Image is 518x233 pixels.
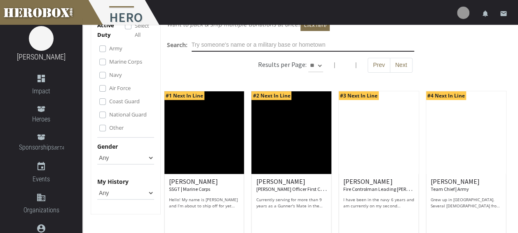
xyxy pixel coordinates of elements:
a: [PERSON_NAME] [17,52,66,61]
span: | [354,61,358,69]
label: Army [109,44,122,53]
h6: [PERSON_NAME] [169,178,240,193]
button: Click here [300,19,330,31]
span: #2 Next In Line [251,91,291,100]
p: Grew up in [GEOGRAPHIC_DATA]. Several [DEMOGRAPHIC_DATA] from my father’s side were in the Army w... [431,197,502,209]
i: notifications [482,10,489,17]
button: Next [390,58,413,73]
label: My History [97,177,129,186]
label: Marine Corps [109,57,142,66]
img: user-image [457,7,469,19]
label: Coast Guard [109,97,140,106]
label: Select All [135,21,154,39]
label: Air Force [109,83,131,93]
small: Fire Controlman Leading [PERSON_NAME] Officer | Navy [343,184,461,193]
label: National Guard [109,110,147,119]
h6: [PERSON_NAME] [343,178,414,193]
small: Team Chief | Army [431,186,469,192]
label: Other [109,123,124,132]
small: BETA [54,145,64,151]
p: Active Duty [97,21,125,40]
input: Try someone's name or a military base or hometown [192,38,414,52]
button: Prev [368,58,390,73]
span: #4 Next In Line [426,91,466,100]
h6: [PERSON_NAME] [256,178,327,193]
span: #3 Next In Line [339,91,379,100]
small: SSGT | Marine Corps [169,186,210,192]
label: Gender [97,142,118,151]
h6: Results per Page: [258,60,307,69]
p: Hello! My name is [PERSON_NAME] and I’m about to ship off for yet another deployment. I’ve been i... [169,197,240,209]
span: | [333,61,336,69]
span: #1 Next In Line [164,91,204,100]
h6: [PERSON_NAME] [431,178,502,193]
img: image [29,26,54,51]
label: Navy [109,70,122,79]
small: [PERSON_NAME] Officer First Class | Navy [256,184,342,193]
p: I have been in the navy 6 years and am currently on my second deployment. [343,197,414,209]
p: Currently serving for more than 9 years as a Gunner's Mate in the [DEMOGRAPHIC_DATA] Navy and on ... [256,197,327,209]
p: Want to pack & ship multiple donations at once? [167,19,504,31]
label: Search: [167,40,188,50]
i: email [500,10,507,17]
